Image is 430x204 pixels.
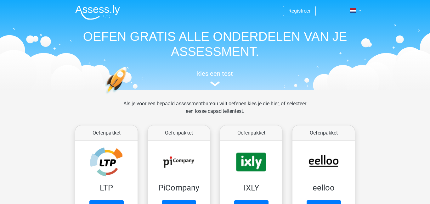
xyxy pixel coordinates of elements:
[70,29,360,59] h1: OEFEN GRATIS ALLE ONDERDELEN VAN JE ASSESSMENT.
[288,8,310,14] a: Registreer
[70,70,360,86] a: kies een test
[105,67,151,124] img: oefenen
[75,5,120,20] img: Assessly
[118,100,311,123] div: Als je voor een bepaald assessmentbureau wilt oefenen kies je die hier, of selecteer een losse ca...
[70,70,360,77] h5: kies een test
[210,81,220,86] img: assessment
